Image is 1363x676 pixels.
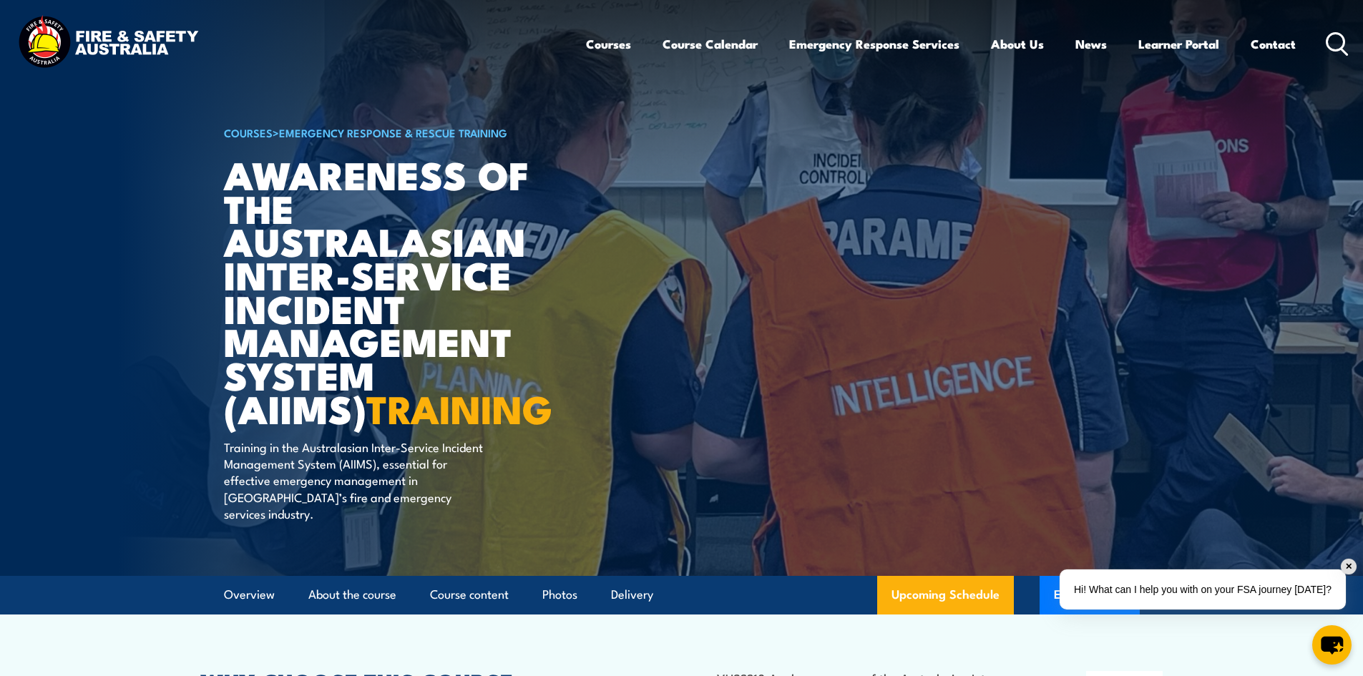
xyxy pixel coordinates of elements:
h6: > [224,124,577,141]
a: News [1075,25,1107,63]
a: Photos [542,576,577,614]
a: Courses [586,25,631,63]
div: Hi! What can I help you with on your FSA journey [DATE]? [1060,569,1346,609]
button: chat-button [1312,625,1352,665]
a: Course content [430,576,509,614]
a: Overview [224,576,275,614]
div: ✕ [1341,559,1357,574]
a: Learner Portal [1138,25,1219,63]
p: Training in the Australasian Inter-Service Incident Management System (AIIMS), essential for effe... [224,439,485,522]
a: Upcoming Schedule [877,576,1014,614]
button: Enquire Now [1040,576,1140,614]
a: About Us [991,25,1044,63]
a: Course Calendar [663,25,758,63]
h1: Awareness of the Australasian Inter-service Incident Management System (AIIMS) [224,157,577,425]
a: COURSES [224,124,273,140]
a: Emergency Response & Rescue Training [279,124,507,140]
a: Emergency Response Services [789,25,959,63]
a: Delivery [611,576,653,614]
a: About the course [308,576,396,614]
a: Contact [1251,25,1296,63]
strong: TRAINING [366,378,552,437]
